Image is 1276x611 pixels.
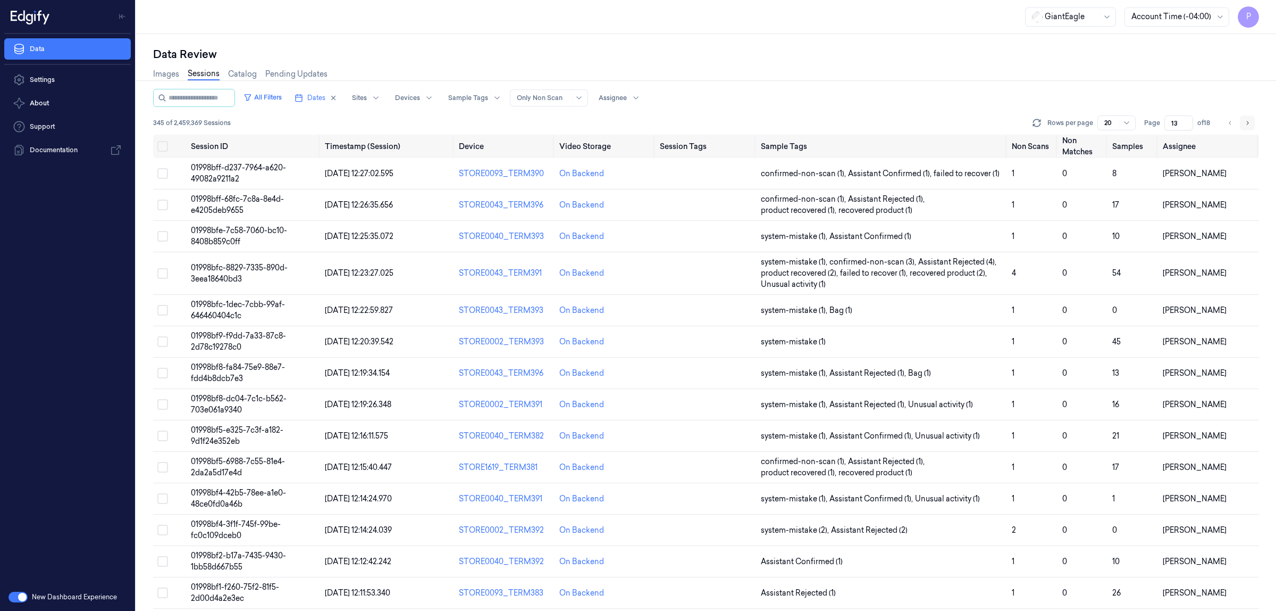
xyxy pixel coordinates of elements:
[1163,200,1227,210] span: [PERSON_NAME]
[325,368,390,378] span: [DATE] 12:19:34.154
[555,135,656,158] th: Video Storage
[1163,337,1227,346] span: [PERSON_NAME]
[559,168,604,179] div: On Backend
[761,368,829,379] span: system-mistake (1) ,
[459,431,551,442] div: STORE0040_TERM382
[761,305,829,316] span: system-mistake (1) ,
[1112,268,1121,278] span: 54
[265,69,328,80] a: Pending Updates
[455,135,555,158] th: Device
[1112,494,1115,503] span: 1
[918,257,998,268] span: Assistant Rejected (4) ,
[459,588,551,599] div: STORE0093_TERM383
[4,69,131,90] a: Settings
[307,93,325,103] span: Dates
[559,305,604,316] div: On Backend
[1012,494,1014,503] span: 1
[1012,268,1016,278] span: 4
[325,494,392,503] span: [DATE] 12:14:24.970
[829,493,915,505] span: Assistant Confirmed (1) ,
[1163,169,1227,178] span: [PERSON_NAME]
[459,493,551,505] div: STORE0040_TERM391
[1163,463,1227,472] span: [PERSON_NAME]
[1062,463,1067,472] span: 0
[114,8,131,25] button: Toggle Navigation
[559,200,604,211] div: On Backend
[1163,268,1227,278] span: [PERSON_NAME]
[1163,494,1227,503] span: [PERSON_NAME]
[153,118,231,128] span: 345 of 2,459,369 Sessions
[908,368,931,379] span: Bag (1)
[761,456,848,467] span: confirmed-non-scan (1) ,
[1223,115,1238,130] button: Go to previous page
[1163,588,1227,598] span: [PERSON_NAME]
[559,399,604,410] div: On Backend
[761,467,838,478] span: product recovered (1) ,
[1112,305,1117,315] span: 0
[848,194,927,205] span: Assistant Rejected (1) ,
[915,431,980,442] span: Unusual activity (1)
[239,89,286,106] button: All Filters
[559,588,604,599] div: On Backend
[1062,268,1067,278] span: 0
[934,168,1000,179] span: failed to recover (1)
[1012,200,1014,210] span: 1
[829,431,915,442] span: Assistant Confirmed (1) ,
[191,163,286,184] span: 01998bff-d237-7964-a620-49082a9211a2
[191,300,285,320] span: 01998bfc-1dec-7cbb-99af-646460404c1c
[848,168,934,179] span: Assistant Confirmed (1) ,
[157,493,168,504] button: Select row
[761,556,843,567] span: Assistant Confirmed (1)
[1163,431,1227,441] span: [PERSON_NAME]
[829,368,908,379] span: Assistant Rejected (1) ,
[191,394,287,415] span: 01998bf8-dc04-7c1c-b562-703e061a9340
[915,493,980,505] span: Unusual activity (1)
[1062,169,1067,178] span: 0
[459,200,551,211] div: STORE0043_TERM396
[1012,305,1014,315] span: 1
[761,231,829,242] span: system-mistake (1) ,
[191,582,279,603] span: 01998bf1-f260-75f2-81f5-2d00d4a2e3ec
[157,399,168,410] button: Select row
[829,257,918,268] span: confirmed-non-scan (3) ,
[191,457,285,477] span: 01998bf5-6988-7c55-81e4-2da2a5d17e4d
[838,205,912,216] span: recovered product (1)
[1238,6,1259,28] button: P
[761,493,829,505] span: system-mistake (1) ,
[1112,400,1119,409] span: 16
[761,205,838,216] span: product recovered (1) ,
[1012,232,1014,241] span: 1
[1008,135,1058,158] th: Non Scans
[1112,169,1116,178] span: 8
[1112,463,1119,472] span: 17
[1112,337,1121,346] span: 45
[325,232,393,241] span: [DATE] 12:25:35.072
[829,305,852,316] span: Bag (1)
[1112,232,1120,241] span: 10
[459,556,551,567] div: STORE0040_TERM392
[761,525,831,536] span: system-mistake (2) ,
[191,362,285,383] span: 01998bf8-fa84-75e9-88e7-fdd4b8dcb7e3
[187,135,321,158] th: Session ID
[459,168,551,179] div: STORE0093_TERM390
[157,431,168,441] button: Select row
[1159,135,1259,158] th: Assignee
[191,194,284,215] span: 01998bff-68fc-7c8a-8e4d-e4205deb9655
[559,336,604,348] div: On Backend
[761,194,848,205] span: confirmed-non-scan (1) ,
[1163,400,1227,409] span: [PERSON_NAME]
[761,257,829,268] span: system-mistake (1) ,
[1197,118,1214,128] span: of 18
[191,226,287,246] span: 01998bfe-7c58-7060-bc10-8408b859c0ff
[1012,557,1014,566] span: 1
[191,331,286,352] span: 01998bf9-f9dd-7a33-87c8-2d78c19278c0
[459,268,551,279] div: STORE0043_TERM391
[459,368,551,379] div: STORE0043_TERM396
[1012,337,1014,346] span: 1
[153,47,1259,62] div: Data Review
[1062,337,1067,346] span: 0
[757,135,1008,158] th: Sample Tags
[4,93,131,114] button: About
[1240,115,1255,130] button: Go to next page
